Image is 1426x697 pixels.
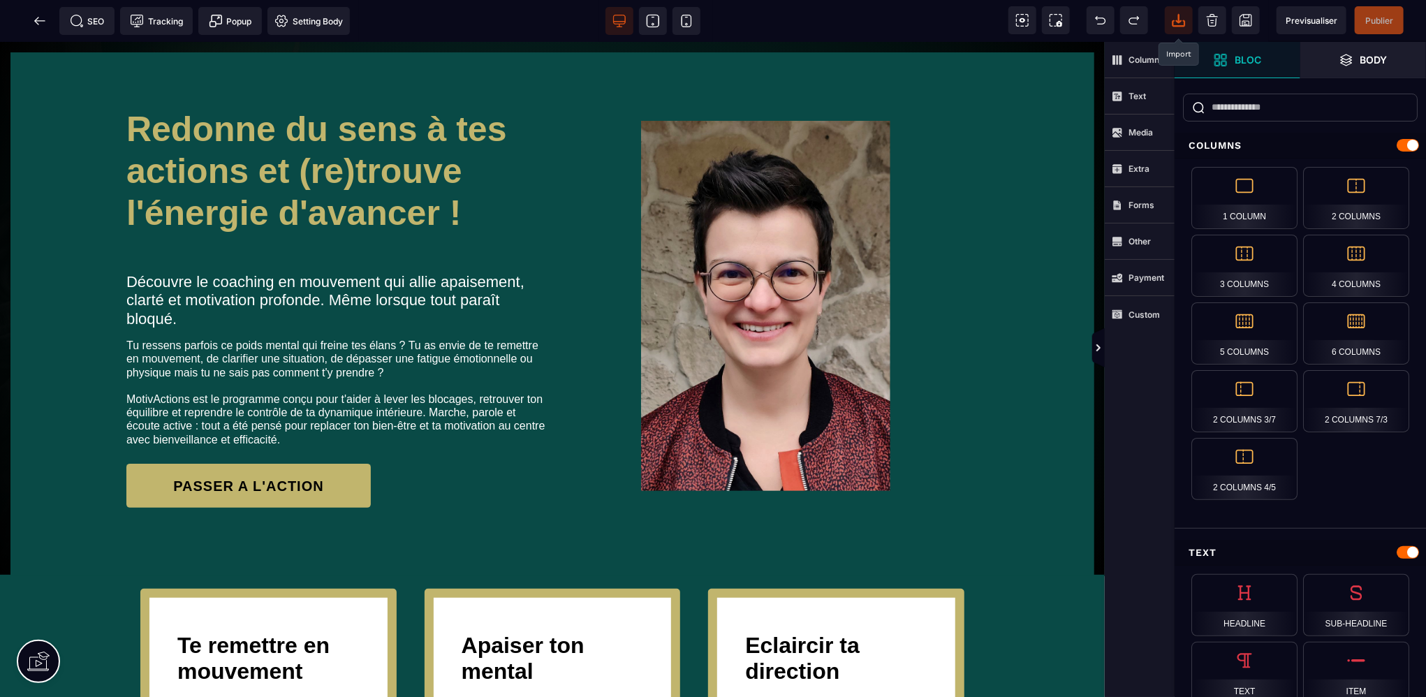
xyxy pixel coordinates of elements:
[1303,167,1409,229] div: 2 Columns
[1129,309,1160,320] strong: Custom
[274,14,343,28] span: Setting Body
[1303,574,1409,636] div: Sub-Headline
[1191,167,1298,229] div: 1 Column
[745,584,927,650] h1: Eclaircir ta direction
[1129,54,1164,65] strong: Columns
[1175,42,1300,78] span: Open Blocks
[1175,133,1426,159] div: Columns
[1191,574,1298,636] div: Headline
[1042,6,1070,34] span: Screenshot
[1191,370,1298,432] div: 2 Columns 3/7
[1191,302,1298,365] div: 5 Columns
[1129,127,1153,138] strong: Media
[1129,91,1146,101] strong: Text
[126,59,552,199] h1: Redonne du sens à tes actions et (re)trouve l'énergie d'avancer !
[1175,540,1426,566] div: Text
[126,293,552,408] text: Tu ressens parfois ce poids mental qui freine tes élans ? Tu as envie de te remettre en mouvement...
[1360,54,1388,65] strong: Body
[1286,15,1337,26] span: Previsualiser
[1129,272,1164,283] strong: Payment
[1129,163,1149,174] strong: Extra
[1303,302,1409,365] div: 6 Columns
[1303,370,1409,432] div: 2 Columns 7/3
[70,14,105,28] span: SEO
[1235,54,1261,65] strong: Bloc
[1303,235,1409,297] div: 4 Columns
[1008,6,1036,34] span: View components
[177,584,360,650] h1: Te remettre en mouvement
[130,14,183,28] span: Tracking
[641,3,890,531] img: a00a15cd26c76ceea68b77b015c3d001_Moi.jpg
[209,14,252,28] span: Popup
[1191,235,1298,297] div: 3 Columns
[1129,236,1151,247] strong: Other
[1191,438,1298,500] div: 2 Columns 4/5
[126,224,552,293] h2: Découvre le coaching en mouvement qui allie apaisement, clarté et motivation profonde. Même lorsq...
[462,584,644,650] h1: Apaiser ton mental
[1277,6,1346,34] span: Preview
[1300,42,1426,78] span: Open Layer Manager
[1365,15,1393,26] span: Publier
[126,422,371,466] button: PASSER A L'ACTION
[1129,200,1154,210] strong: Forms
